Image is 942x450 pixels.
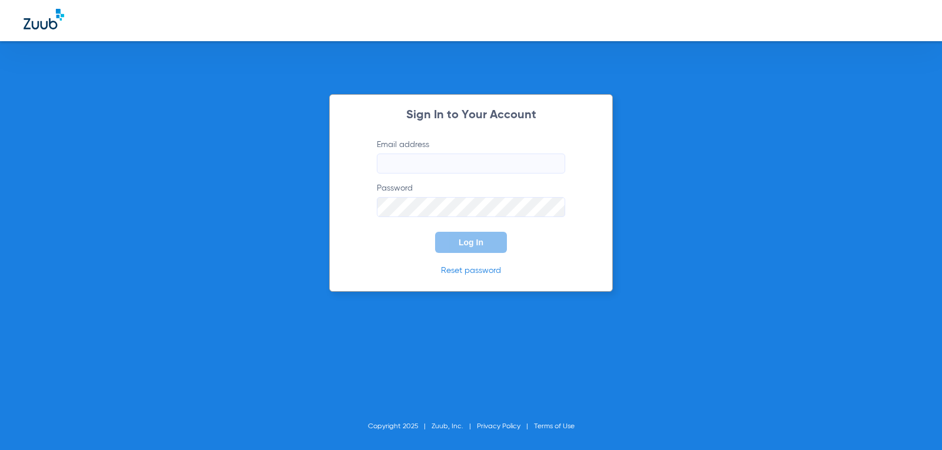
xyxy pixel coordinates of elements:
[477,423,520,430] a: Privacy Policy
[377,182,565,217] label: Password
[435,232,507,253] button: Log In
[377,154,565,174] input: Email address
[441,266,501,275] a: Reset password
[24,9,64,29] img: Zuub Logo
[359,109,583,121] h2: Sign In to Your Account
[377,197,565,217] input: Password
[377,139,565,174] label: Email address
[368,421,432,432] li: Copyright 2025
[432,421,477,432] li: Zuub, Inc.
[534,423,575,430] a: Terms of Use
[459,238,483,247] span: Log In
